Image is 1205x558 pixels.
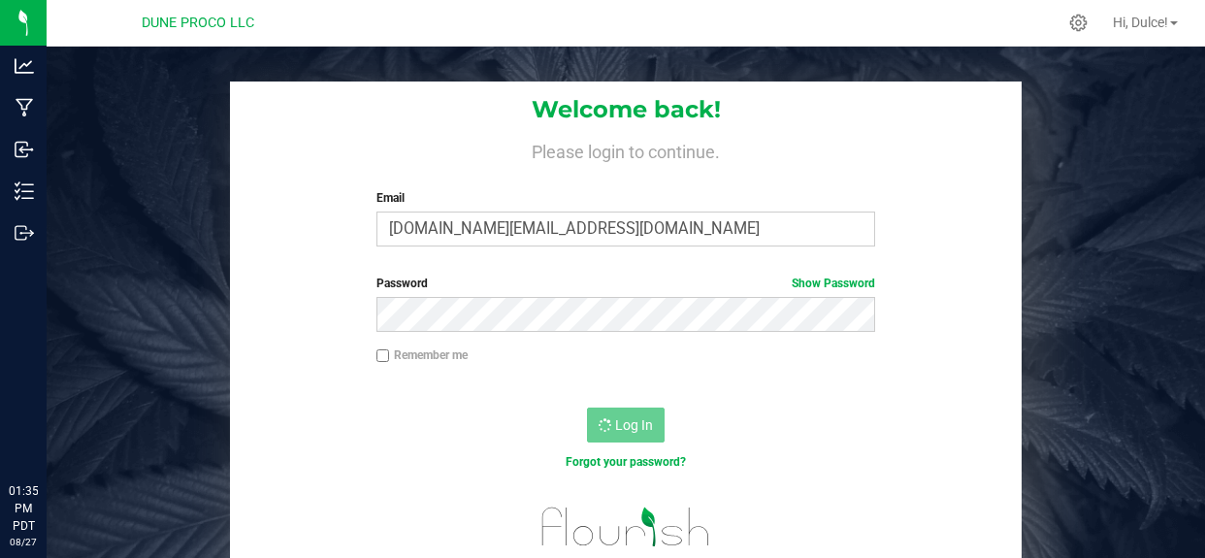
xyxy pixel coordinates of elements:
[15,181,34,201] inline-svg: Inventory
[230,139,1022,162] h4: Please login to continue.
[9,482,38,535] p: 01:35 PM PDT
[15,56,34,76] inline-svg: Analytics
[376,346,468,364] label: Remember me
[376,189,875,207] label: Email
[566,455,686,469] a: Forgot your password?
[9,535,38,549] p: 08/27
[1066,14,1091,32] div: Manage settings
[15,98,34,117] inline-svg: Manufacturing
[15,223,34,243] inline-svg: Outbound
[615,417,653,433] span: Log In
[1113,15,1168,30] span: Hi, Dulce!
[142,15,254,31] span: DUNE PROCO LLC
[587,408,665,443] button: Log In
[376,349,390,363] input: Remember me
[230,97,1022,122] h1: Welcome back!
[376,277,428,290] span: Password
[15,140,34,159] inline-svg: Inbound
[792,277,875,290] a: Show Password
